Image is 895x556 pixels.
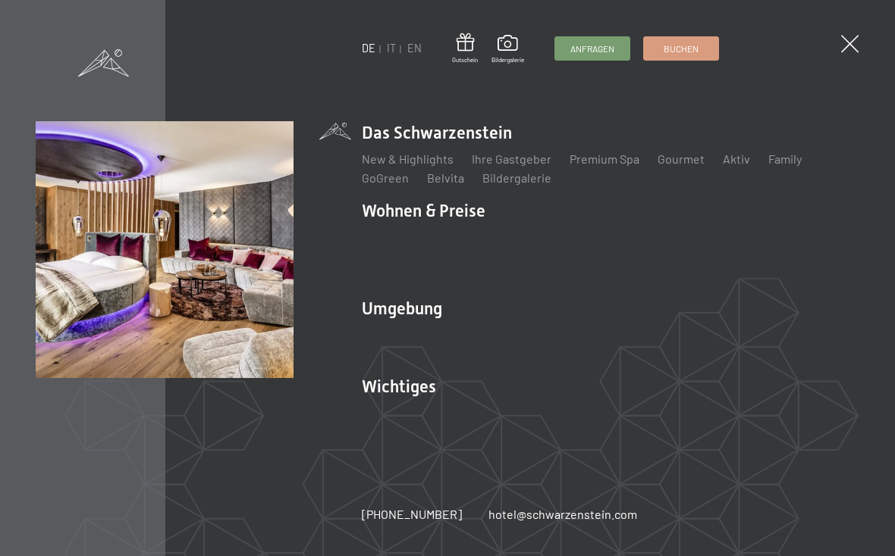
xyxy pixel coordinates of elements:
a: Ihre Gastgeber [472,151,551,166]
a: Belvita [427,170,464,185]
span: Buchen [664,42,699,55]
a: IT [387,42,396,55]
span: Bildergalerie [491,56,524,64]
a: Bildergalerie [482,170,551,185]
a: EN [407,42,422,55]
a: Buchen [644,37,718,60]
a: Aktiv [723,151,750,166]
span: [PHONE_NUMBER] [362,507,462,521]
a: hotel@schwarzenstein.com [488,506,637,523]
span: Gutschein [452,56,478,64]
a: Premium Spa [570,151,639,166]
a: GoGreen [362,170,409,185]
a: Family [768,151,802,166]
a: Anfragen [555,37,630,60]
a: Gutschein [452,33,478,64]
a: Bildergalerie [491,35,524,64]
span: Anfragen [570,42,614,55]
a: [PHONE_NUMBER] [362,506,462,523]
a: DE [362,42,375,55]
a: Gourmet [658,151,705,166]
a: New & Highlights [362,151,454,166]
